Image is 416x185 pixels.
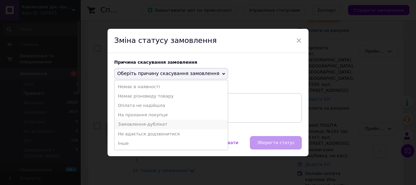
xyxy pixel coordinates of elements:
li: Немає різновиду товару [115,91,228,101]
span: Оберіть причину скасування замовлення [117,71,219,76]
li: На прохання покупця [115,110,228,120]
span: × [296,35,302,46]
div: Зміна статусу замовлення [108,29,308,53]
li: Інше [115,139,228,148]
li: Замовлення-дублікат [115,120,228,129]
li: Не вдається додзвонитися [115,129,228,139]
li: Немає в наявності [115,82,228,91]
li: Оплата не надійшла [115,101,228,110]
div: Причина скасування замовлення [114,60,302,65]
